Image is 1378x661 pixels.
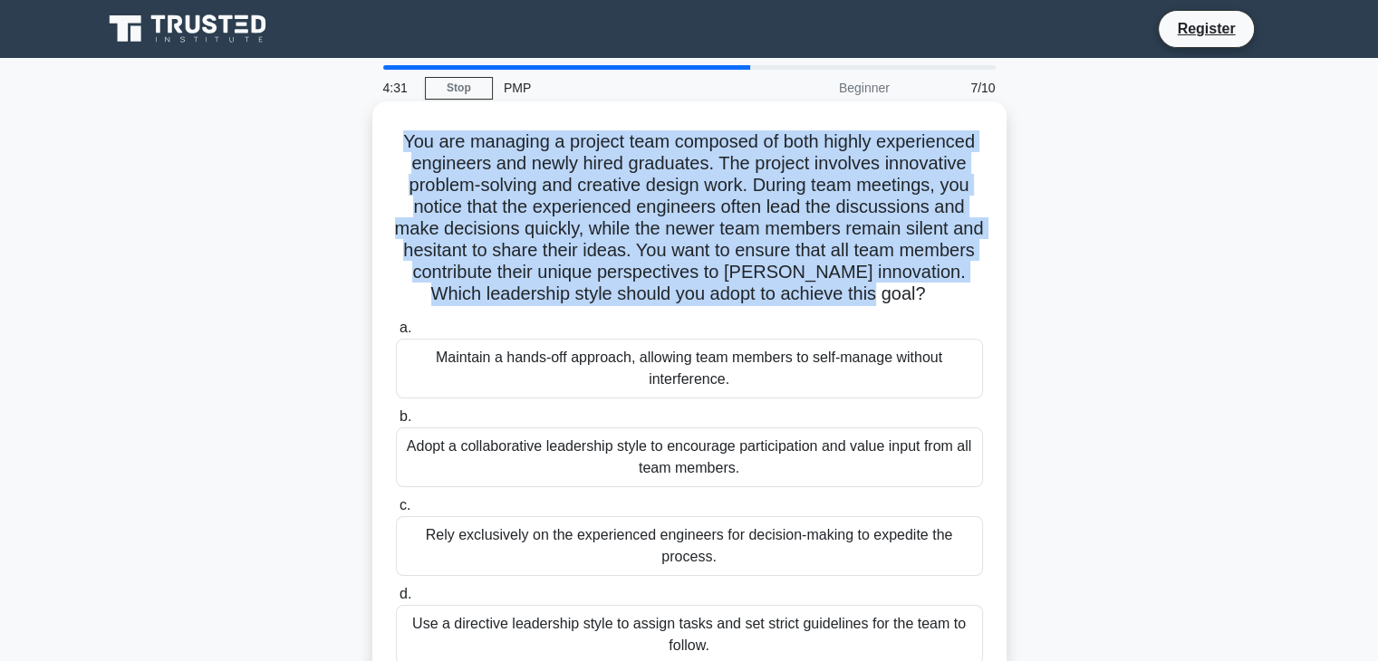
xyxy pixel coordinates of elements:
[396,427,983,487] div: Adopt a collaborative leadership style to encourage participation and value input from all team m...
[400,497,410,513] span: c.
[425,77,493,100] a: Stop
[394,130,985,306] h5: You are managing a project team composed of both highly experienced engineers and newly hired gra...
[901,70,1007,106] div: 7/10
[1166,17,1246,40] a: Register
[396,339,983,398] div: Maintain a hands-off approach, allowing team members to self-manage without interference.
[396,516,983,576] div: Rely exclusively on the experienced engineers for decision-making to expedite the process.
[400,586,411,601] span: d.
[372,70,425,106] div: 4:31
[742,70,901,106] div: Beginner
[493,70,742,106] div: PMP
[400,408,411,424] span: b.
[400,320,411,335] span: a.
